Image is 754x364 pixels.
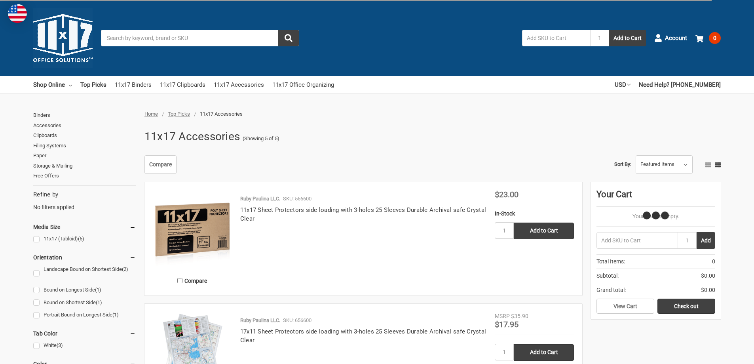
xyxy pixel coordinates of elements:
a: Account [654,28,687,48]
span: Subtotal: [596,272,619,280]
a: 11x17 Clipboards [160,76,205,93]
a: Check out [657,299,715,314]
img: duty and tax information for United States [8,4,27,23]
span: (1) [96,299,102,305]
h5: Refine by [33,190,136,199]
h5: Orientation [33,253,136,262]
p: SKU: 656600 [283,316,311,324]
a: Paper [33,151,136,161]
span: Total Items: [596,257,625,266]
p: Ruby Paulina LLC. [240,195,280,203]
input: Search by keyword, brand or SKU [101,30,299,46]
a: 0 [695,28,721,48]
iframe: Google Customer Reviews [689,343,754,364]
span: 0 [709,32,721,44]
span: $35.90 [511,313,528,319]
a: White [33,340,136,351]
span: $23.00 [495,190,518,199]
span: (2) [122,266,128,272]
label: Compare [153,274,232,287]
div: MSRP [495,312,510,320]
a: Filing Systems [33,141,136,151]
span: $17.95 [495,320,518,329]
a: 11x17 Office Organizing [272,76,334,93]
a: Storage & Mailing [33,161,136,171]
span: (Showing 5 of 5) [243,135,279,143]
a: USD [615,76,631,93]
span: $0.00 [701,286,715,294]
span: Account [665,34,687,43]
img: 11x17 Sheet Protectors side loading with 3-holes 25 Sleeves Durable Archival safe Crystal Clear [153,191,232,270]
span: $0.00 [701,272,715,280]
a: Shop Online [33,76,72,93]
p: Your Cart Is Empty. [596,212,715,221]
a: 11x17 (Tabloid) [33,234,136,244]
a: Bound on Longest Side [33,285,136,295]
h1: 11x17 Accessories [144,126,240,147]
a: Top Picks [168,111,190,117]
a: 11x17 Accessories [214,76,264,93]
span: 11x17 Accessories [200,111,243,117]
a: Accessories [33,120,136,131]
input: Compare [177,278,182,283]
a: Binders [33,110,136,120]
label: Sort By: [614,158,631,170]
a: Home [144,111,158,117]
input: Add to Cart [514,223,574,239]
div: No filters applied [33,190,136,212]
img: 11x17.com [33,8,93,68]
div: Your Cart [596,188,715,207]
div: In-Stock [495,210,574,218]
p: Ruby Paulina LLC. [240,316,280,324]
a: View Cart [596,299,654,314]
a: Clipboards [33,130,136,141]
span: (5) [78,236,84,242]
a: Compare [144,155,177,174]
a: 17x11 Sheet Protectors side loading with 3-holes 25 Sleeves Durable Archival safe Crystal Clear [240,328,486,344]
button: Add [697,232,715,249]
input: Add to Cart [514,344,574,361]
span: (1) [95,287,101,293]
h5: Media Size [33,222,136,232]
a: Top Picks [80,76,106,93]
a: 11x17 Sheet Protectors side loading with 3-holes 25 Sleeves Durable Archival safe Crystal Clear [240,206,486,223]
a: Bound on Shortest Side [33,297,136,308]
p: SKU: 556600 [283,195,311,203]
a: 11x17 Binders [115,76,152,93]
a: Portrait Bound on Longest Side [33,310,136,320]
a: Landscape Bound on Shortest Side [33,264,136,282]
span: (3) [57,342,63,348]
span: 0 [712,257,715,266]
button: Add to Cart [609,30,646,46]
a: Free Offers [33,171,136,181]
span: Grand total: [596,286,626,294]
input: Add SKU to Cart [596,232,678,249]
input: Add SKU to Cart [522,30,590,46]
a: Need Help? [PHONE_NUMBER] [639,76,721,93]
span: (1) [112,312,119,318]
h5: Tab Color [33,329,136,338]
